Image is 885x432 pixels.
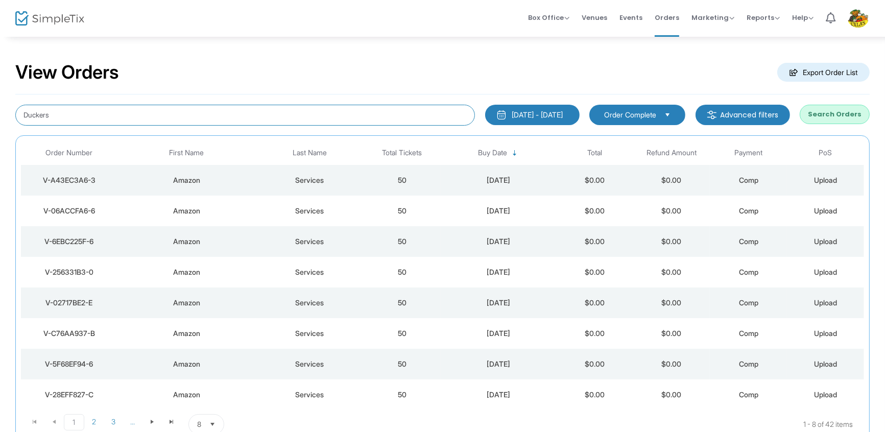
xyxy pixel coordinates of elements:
div: V-C76AA937-B [23,328,114,339]
td: 50 [364,196,441,226]
span: Upload [814,359,837,368]
td: $0.00 [556,165,633,196]
div: V-256331B3-0 [23,267,114,277]
td: 50 [364,379,441,410]
button: [DATE] - [DATE] [485,105,580,125]
span: Go to the next page [142,414,162,429]
span: Upload [814,329,837,338]
td: $0.00 [556,349,633,379]
div: V-02717BE2-E [23,298,114,308]
td: $0.00 [633,165,710,196]
td: $0.00 [633,196,710,226]
td: $0.00 [556,287,633,318]
div: Amazon [119,206,253,216]
span: Venues [582,5,607,31]
button: Search Orders [800,105,870,124]
span: Marketing [691,13,734,22]
span: Orders [655,5,679,31]
div: V-A43EC3A6-3 [23,175,114,185]
td: $0.00 [556,318,633,349]
th: Refund Amount [633,141,710,165]
td: $0.00 [556,226,633,257]
div: V-6EBC225F-6 [23,236,114,247]
span: Order Complete [604,110,656,120]
span: Go to the last page [162,414,181,429]
img: filter [707,110,717,120]
td: 50 [364,287,441,318]
th: Total [556,141,633,165]
span: Events [619,5,642,31]
span: Sortable [511,149,519,157]
td: $0.00 [556,379,633,410]
span: Comp [739,206,758,215]
span: First Name [169,149,204,157]
span: Upload [814,237,837,246]
span: Page 4 [123,414,142,429]
button: Select [660,109,675,121]
td: $0.00 [556,257,633,287]
m-button: Advanced filters [696,105,790,125]
td: $0.00 [556,196,633,226]
span: Comp [739,298,758,307]
span: Comp [739,268,758,276]
td: 50 [364,165,441,196]
m-button: Export Order List [777,63,870,82]
div: 10/7/2025 [443,236,554,247]
span: Go to the next page [148,418,156,426]
div: Data table [21,141,864,410]
div: [DATE] - [DATE] [512,110,563,120]
span: Page 2 [84,414,104,429]
td: 50 [364,349,441,379]
td: $0.00 [633,226,710,257]
div: Services [258,236,361,247]
span: Comp [739,390,758,399]
div: V-06ACCFA6-6 [23,206,114,216]
input: Search by name, email, phone, order number, ip address, or last 4 digits of card [15,105,475,126]
span: Order Number [45,149,92,157]
div: Services [258,328,361,339]
img: monthly [496,110,507,120]
div: Services [258,267,361,277]
td: 50 [364,257,441,287]
div: V-28EFF827-C [23,390,114,400]
div: Services [258,206,361,216]
td: 50 [364,318,441,349]
span: Comp [739,237,758,246]
td: 50 [364,226,441,257]
div: Amazon [119,359,253,369]
div: Amazon [119,390,253,400]
div: 10/7/2025 [443,328,554,339]
span: Upload [814,298,837,307]
div: V-5F68EF94-6 [23,359,114,369]
span: Comp [739,176,758,184]
div: 10/7/2025 [443,206,554,216]
div: 10/7/2025 [443,298,554,308]
span: PoS [819,149,832,157]
td: $0.00 [633,318,710,349]
div: 10/7/2025 [443,359,554,369]
td: $0.00 [633,287,710,318]
span: Upload [814,390,837,399]
h2: View Orders [15,61,119,84]
span: Reports [747,13,780,22]
span: Last Name [293,149,327,157]
span: Upload [814,176,837,184]
span: Buy Date [478,149,507,157]
div: Amazon [119,267,253,277]
span: Go to the last page [168,418,176,426]
div: Amazon [119,298,253,308]
div: Amazon [119,175,253,185]
div: Services [258,390,361,400]
div: Amazon [119,328,253,339]
span: Help [792,13,814,22]
div: 10/7/2025 [443,390,554,400]
div: Services [258,359,361,369]
span: Payment [734,149,762,157]
span: Upload [814,268,837,276]
span: Box Office [528,13,569,22]
div: 10/7/2025 [443,175,554,185]
span: Page 1 [64,414,84,430]
div: Amazon [119,236,253,247]
div: 10/7/2025 [443,267,554,277]
span: Page 3 [104,414,123,429]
